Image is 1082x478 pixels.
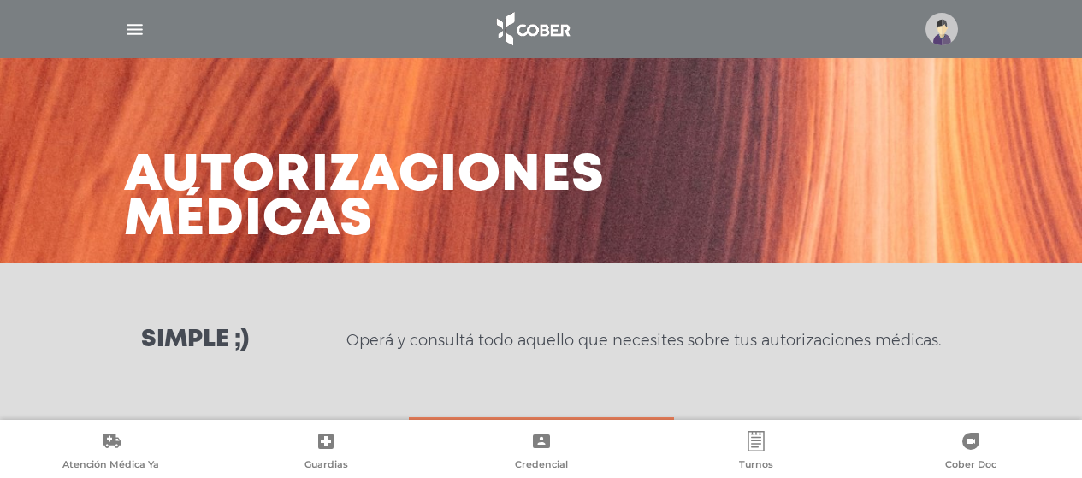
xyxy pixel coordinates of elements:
span: Cober Doc [945,458,996,474]
h3: Autorizaciones médicas [124,154,605,243]
h3: Simple ;) [141,328,249,352]
a: Cober Doc [864,431,1079,475]
a: Turnos [648,431,863,475]
span: Atención Médica Ya [62,458,159,474]
a: Credencial [434,431,648,475]
span: Credencial [515,458,568,474]
a: Atención Médica Ya [3,431,218,475]
span: Turnos [739,458,773,474]
span: Guardias [304,458,348,474]
p: Operá y consultá todo aquello que necesites sobre tus autorizaciones médicas. [346,330,941,351]
img: profile-placeholder.svg [925,13,958,45]
img: Cober_menu-lines-white.svg [124,19,145,40]
img: logo_cober_home-white.png [488,9,577,50]
a: Guardias [218,431,433,475]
